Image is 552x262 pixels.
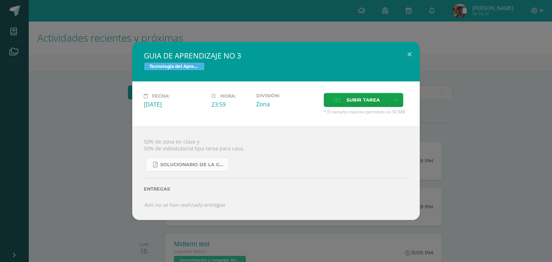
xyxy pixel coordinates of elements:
div: 23:59 [211,100,250,108]
span: Subir tarea [346,93,380,107]
div: 50% de zona en clase y 50% de videotutorial tipo tarea para casa. [132,126,420,220]
span: SOLUCIONARIO DE LA GUIA 3 FUNCIONES..pdf [160,162,225,168]
h2: GUIA DE APRENDIZAJE NO 3 [144,51,408,61]
a: SOLUCIONARIO DE LA GUIA 3 FUNCIONES..pdf [146,158,229,172]
label: División: [256,93,318,98]
i: Aún no se han realizado entregas [144,201,225,208]
span: Fecha: [152,93,170,99]
div: [DATE] [144,100,206,108]
span: Hora: [220,93,236,99]
button: Close (Esc) [399,42,420,66]
label: Entregas [144,186,408,192]
span: * El tamaño máximo permitido es 50 MB [324,109,408,115]
span: Tecnología del Aprendizaje y la Comunicación (Informática) [144,62,205,71]
div: Zona [256,100,318,108]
